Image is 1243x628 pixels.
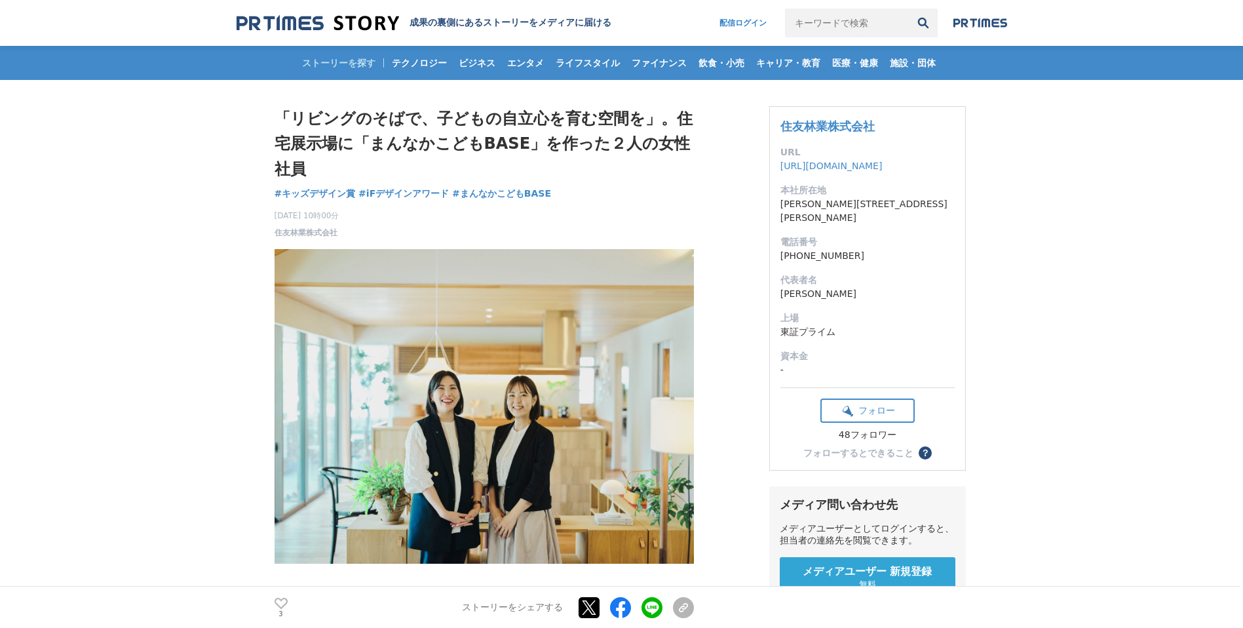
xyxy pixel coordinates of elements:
span: ビジネス [453,57,501,69]
span: #まんなかこどもBASE [452,187,551,199]
a: エンタメ [502,46,549,80]
a: 住友林業株式会社 [275,227,337,239]
h1: 「リビングのそばで、子どもの自立心を育む空間を」。住宅展示場に「まんなかこどもBASE」を作った２人の女性社員 [275,106,694,182]
a: テクノロジー [387,46,452,80]
a: メディアユーザー 新規登録 無料 [780,557,955,599]
dd: [PERSON_NAME] [780,287,955,301]
a: [URL][DOMAIN_NAME] [780,161,883,171]
a: 住友林業株式会社 [780,119,875,133]
a: 施設・団体 [885,46,941,80]
dd: - [780,363,955,377]
dd: 東証プライム [780,325,955,339]
a: 成果の裏側にあるストーリーをメディアに届ける 成果の裏側にあるストーリーをメディアに届ける [237,14,611,32]
span: ？ [921,448,930,458]
button: フォロー [820,399,915,423]
img: 成果の裏側にあるストーリーをメディアに届ける [237,14,399,32]
span: メディアユーザー 新規登録 [803,565,932,579]
div: フォローするとできること [803,448,913,458]
button: 検索 [909,9,938,37]
span: 無料 [859,579,876,591]
dd: [PERSON_NAME][STREET_ADDRESS][PERSON_NAME] [780,197,955,225]
span: #キッズデザイン賞 [275,187,356,199]
input: キーワードで検索 [785,9,909,37]
a: 飲食・小売 [693,46,750,80]
a: ビジネス [453,46,501,80]
span: ライフスタイル [550,57,625,69]
img: thumbnail_b74e13d0-71d4-11f0-8cd6-75e66c4aab62.jpg [275,249,694,564]
span: 施設・団体 [885,57,941,69]
button: ？ [919,446,932,460]
div: メディアユーザーとしてログインすると、担当者の連絡先を閲覧できます。 [780,523,955,547]
span: [DATE] 10時00分 [275,210,339,222]
a: 配信ログイン [706,9,780,37]
p: 3 [275,610,288,617]
a: 医療・健康 [827,46,883,80]
span: 医療・健康 [827,57,883,69]
div: 48フォロワー [820,429,915,441]
h2: 成果の裏側にあるストーリーをメディアに届ける [410,17,611,29]
a: #iFデザインアワード [358,187,449,201]
dt: 本社所在地 [780,184,955,197]
dt: 電話番号 [780,235,955,249]
a: #まんなかこどもBASE [452,187,551,201]
dt: 上場 [780,311,955,325]
a: ファイナンス [626,46,692,80]
a: キャリア・教育 [751,46,826,80]
span: #iFデザインアワード [358,187,449,199]
dd: [PHONE_NUMBER] [780,249,955,263]
a: ライフスタイル [550,46,625,80]
span: ファイナンス [626,57,692,69]
div: メディア問い合わせ先 [780,497,955,513]
span: テクノロジー [387,57,452,69]
span: エンタメ [502,57,549,69]
dt: 代表者名 [780,273,955,287]
p: ストーリーをシェアする [462,602,563,614]
img: prtimes [953,18,1007,28]
a: #キッズデザイン賞 [275,187,356,201]
span: 飲食・小売 [693,57,750,69]
dt: 資本金 [780,349,955,363]
dt: URL [780,146,955,159]
span: キャリア・教育 [751,57,826,69]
